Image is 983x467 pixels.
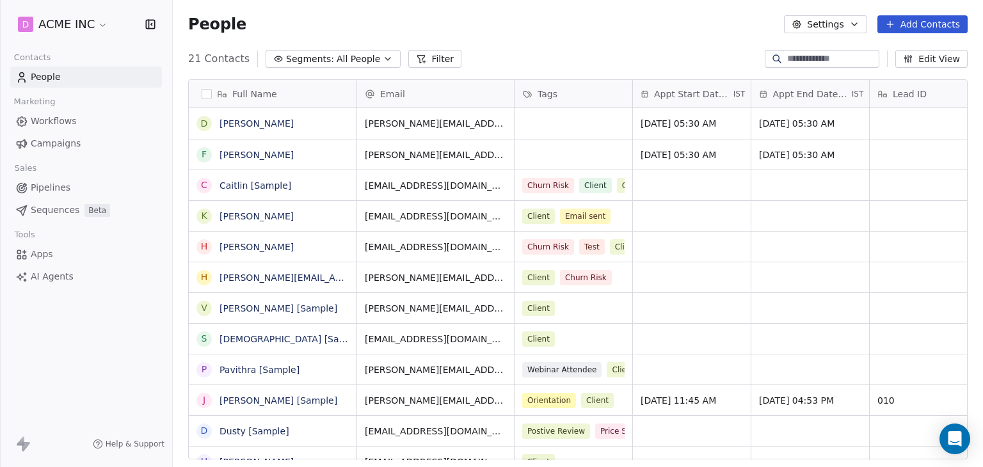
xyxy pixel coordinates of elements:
[365,363,506,376] span: [PERSON_NAME][EMAIL_ADDRESS][DOMAIN_NAME]
[189,80,356,107] div: Full Name
[31,137,81,150] span: Campaigns
[852,89,864,99] span: IST
[220,242,294,252] a: [PERSON_NAME]
[84,204,110,217] span: Beta
[15,13,111,35] button: DACME INC
[201,117,208,131] div: d
[202,148,207,161] div: F
[365,241,506,253] span: [EMAIL_ADDRESS][DOMAIN_NAME]
[617,178,650,193] span: Client
[220,273,451,283] a: [PERSON_NAME][EMAIL_ADDRESS][DOMAIN_NAME]
[515,80,632,107] div: Tags
[202,363,207,376] div: P
[581,393,614,408] span: Client
[522,362,602,377] span: Webinar Attendee
[784,15,867,33] button: Settings
[522,331,555,347] span: Client
[220,118,294,129] a: [PERSON_NAME]
[365,425,506,438] span: [EMAIL_ADDRESS][DOMAIN_NAME]
[220,150,294,160] a: [PERSON_NAME]
[201,301,207,315] div: V
[10,200,162,221] a: SequencesBeta
[220,211,294,221] a: [PERSON_NAME]
[365,302,506,315] span: [PERSON_NAME][EMAIL_ADDRESS][DOMAIN_NAME]
[522,301,555,316] span: Client
[188,51,250,67] span: 21 Contacts
[380,88,405,100] span: Email
[365,271,506,284] span: [PERSON_NAME][EMAIL_ADDRESS][DOMAIN_NAME]
[203,393,205,407] div: J
[893,88,927,100] span: Lead ID
[877,394,980,407] span: 010
[201,209,207,223] div: K
[188,15,246,34] span: People
[201,424,208,438] div: D
[22,18,29,31] span: D
[641,148,743,161] span: [DATE] 05:30 AM
[751,80,869,107] div: Appt End Date/TimeIST
[8,48,56,67] span: Contacts
[522,393,576,408] span: Orientation
[538,88,557,100] span: Tags
[607,362,639,377] span: Client
[365,148,506,161] span: [PERSON_NAME][EMAIL_ADDRESS][DOMAIN_NAME]
[31,203,79,217] span: Sequences
[106,439,164,449] span: Help & Support
[633,80,751,107] div: Appt Start Date/TimeIST
[759,394,861,407] span: [DATE] 04:53 PM
[10,244,162,265] a: Apps
[9,159,42,178] span: Sales
[220,180,291,191] a: Caitlin [Sample]
[337,52,380,66] span: All People
[220,395,337,406] a: [PERSON_NAME] [Sample]
[220,365,300,375] a: Pavithra [Sample]
[31,70,61,84] span: People
[357,80,514,107] div: Email
[773,88,849,100] span: Appt End Date/Time
[10,133,162,154] a: Campaigns
[31,248,53,261] span: Apps
[220,303,337,313] a: [PERSON_NAME] [Sample]
[522,209,555,224] span: Client
[31,115,77,128] span: Workflows
[641,394,743,407] span: [DATE] 11:45 AM
[365,210,506,223] span: [EMAIL_ADDRESS][DOMAIN_NAME]
[10,67,162,88] a: People
[220,426,289,436] a: Dusty [Sample]
[10,111,162,132] a: Workflows
[201,240,208,253] div: H
[232,88,277,100] span: Full Name
[733,89,746,99] span: IST
[31,181,70,194] span: Pipelines
[202,332,207,345] div: S
[522,270,555,285] span: Client
[93,439,164,449] a: Help & Support
[560,209,611,224] span: Email sent
[365,179,506,192] span: [EMAIL_ADDRESS][DOMAIN_NAME]
[365,394,506,407] span: [PERSON_NAME][EMAIL_ADDRESS][DOMAIN_NAME]
[220,457,294,467] a: [PERSON_NAME]
[10,177,162,198] a: Pipelines
[939,423,970,454] div: Open Intercom Messenger
[877,15,968,33] button: Add Contacts
[201,178,207,192] div: C
[895,50,968,68] button: Edit View
[579,239,605,255] span: Test
[610,239,643,255] span: Client
[38,16,95,33] span: ACME INC
[560,270,612,285] span: Churn Risk
[759,148,861,161] span: [DATE] 05:30 AM
[595,423,662,439] span: Price Sensitive
[220,334,365,344] a: [DEMOGRAPHIC_DATA] [Sample]
[641,117,743,130] span: [DATE] 05:30 AM
[654,88,731,100] span: Appt Start Date/Time
[522,423,590,439] span: Postive Review
[8,92,61,111] span: Marketing
[408,50,461,68] button: Filter
[10,266,162,287] a: AI Agents
[31,270,74,283] span: AI Agents
[365,117,506,130] span: [PERSON_NAME][EMAIL_ADDRESS][DOMAIN_NAME]
[9,225,40,244] span: Tools
[201,271,208,284] div: h
[365,333,506,345] span: [EMAIL_ADDRESS][DOMAIN_NAME]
